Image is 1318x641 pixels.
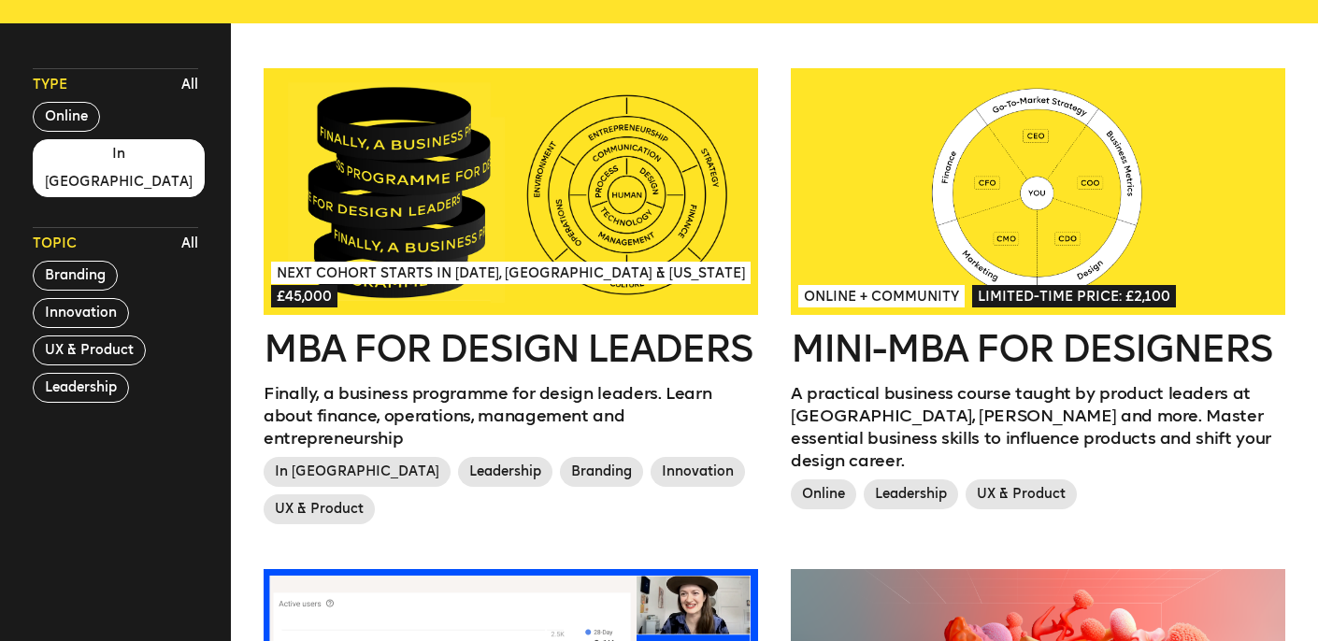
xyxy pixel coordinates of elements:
[864,479,958,509] span: Leadership
[791,330,1285,367] h2: Mini-MBA for Designers
[264,494,375,524] span: UX & Product
[33,76,67,94] span: Type
[651,457,745,487] span: Innovation
[264,330,758,367] h2: MBA for Design Leaders
[33,235,77,253] span: Topic
[791,68,1285,517] a: Online + CommunityLimited-time price: £2,100Mini-MBA for DesignersA practical business course tau...
[33,335,146,365] button: UX & Product
[458,457,552,487] span: Leadership
[972,285,1176,307] span: Limited-time price: £2,100
[271,262,751,284] span: Next Cohort Starts in [DATE], [GEOGRAPHIC_DATA] & [US_STATE]
[264,382,758,449] p: Finally, a business programme for design leaders. Learn about finance, operations, management and...
[798,285,965,307] span: Online + Community
[966,479,1077,509] span: UX & Product
[560,457,643,487] span: Branding
[33,102,100,132] button: Online
[791,479,856,509] span: Online
[33,373,129,403] button: Leadership
[33,139,205,197] button: In [GEOGRAPHIC_DATA]
[33,298,129,328] button: Innovation
[264,68,758,532] a: Next Cohort Starts in [DATE], [GEOGRAPHIC_DATA] & [US_STATE]£45,000MBA for Design LeadersFinally,...
[271,285,337,307] span: £45,000
[791,382,1285,472] p: A practical business course taught by product leaders at [GEOGRAPHIC_DATA], [PERSON_NAME] and mor...
[177,230,203,258] button: All
[264,457,451,487] span: In [GEOGRAPHIC_DATA]
[177,71,203,99] button: All
[33,261,118,291] button: Branding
